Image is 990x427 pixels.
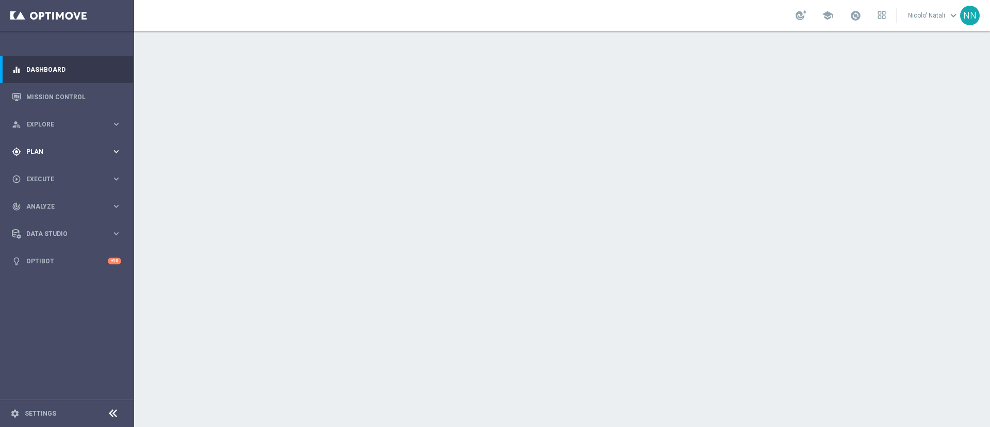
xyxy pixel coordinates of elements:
[11,120,122,129] button: person_search Explore keyboard_arrow_right
[11,175,122,183] button: play_circle_outline Execute keyboard_arrow_right
[26,121,111,128] span: Explore
[12,147,111,156] div: Plan
[111,201,121,211] i: keyboard_arrow_right
[12,202,111,211] div: Analyze
[12,120,111,129] div: Explore
[12,175,111,184] div: Execute
[108,258,121,264] div: +10
[26,247,108,275] a: Optibot
[12,202,21,211] i: track_changes
[12,65,21,74] i: equalizer
[10,409,20,418] i: settings
[948,10,959,21] span: keyboard_arrow_down
[12,147,21,156] i: gps_fixed
[12,229,111,239] div: Data Studio
[907,8,960,23] a: Nicolo' Natalikeyboard_arrow_down
[12,175,21,184] i: play_circle_outline
[26,231,111,237] span: Data Studio
[12,120,21,129] i: person_search
[12,257,21,266] i: lightbulb
[26,149,111,155] span: Plan
[12,56,121,83] div: Dashboard
[822,10,833,21] span: school
[26,203,111,210] span: Analyze
[111,119,121,129] i: keyboard_arrow_right
[26,176,111,182] span: Execute
[25,410,56,417] a: Settings
[11,230,122,238] button: Data Studio keyboard_arrow_right
[11,93,122,101] button: Mission Control
[111,229,121,239] i: keyboard_arrow_right
[960,6,980,25] div: NN
[11,148,122,156] button: gps_fixed Plan keyboard_arrow_right
[26,83,121,110] a: Mission Control
[11,257,122,265] button: lightbulb Optibot +10
[11,202,122,211] button: track_changes Analyze keyboard_arrow_right
[111,174,121,184] i: keyboard_arrow_right
[111,147,121,156] i: keyboard_arrow_right
[11,66,122,74] button: equalizer Dashboard
[12,247,121,275] div: Optibot
[26,56,121,83] a: Dashboard
[12,83,121,110] div: Mission Control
